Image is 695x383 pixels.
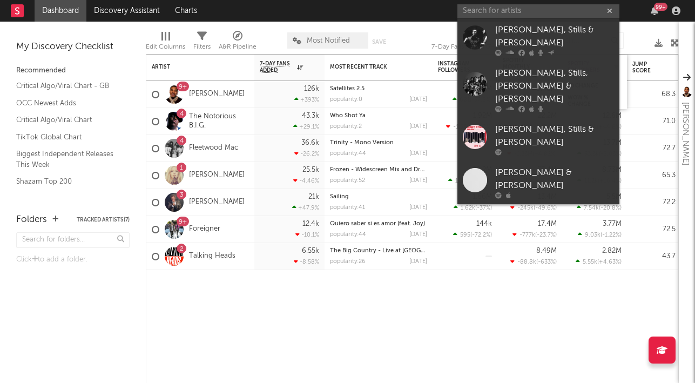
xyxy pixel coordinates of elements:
[453,124,470,130] span: -1.56k
[457,118,619,161] a: [PERSON_NAME], Stills & [PERSON_NAME]
[602,247,622,254] div: 2.82M
[189,252,235,261] a: Talking Heads
[302,220,319,227] div: 12.4k
[576,258,622,265] div: ( )
[16,176,119,187] a: Shazam Top 200
[679,102,692,165] div: [PERSON_NAME]
[330,167,427,173] div: Frozen - Widescreen Mix and Drums
[632,196,676,209] div: 72.2
[517,259,536,265] span: -88.8k
[600,205,620,211] span: -20.8 %
[599,259,620,265] span: +4.63 %
[189,112,249,131] a: The Notorious B.I.G.
[16,232,130,248] input: Search for folders...
[535,205,555,211] span: -49.6 %
[295,231,319,238] div: -10.1 %
[603,220,622,227] div: 3.77M
[585,232,600,238] span: 9.03k
[304,85,319,92] div: 126k
[330,248,613,254] a: The Big Country - Live at [GEOGRAPHIC_DATA], [GEOGRAPHIC_DATA], [GEOGRAPHIC_DATA], [DATE]
[632,142,676,155] div: 72.7
[189,198,245,207] a: [PERSON_NAME]
[193,27,211,58] div: Filters
[330,140,427,146] div: Trinity - Mono Version
[495,67,614,106] div: [PERSON_NAME], Stills, [PERSON_NAME] & [PERSON_NAME]
[16,41,130,53] div: My Discovery Checklist
[632,61,659,74] div: Jump Score
[495,24,614,50] div: [PERSON_NAME], Stills & [PERSON_NAME]
[330,124,362,130] div: popularity: 2
[16,80,119,92] a: Critical Algo/Viral Chart - GB
[189,144,238,153] a: Fleetwood Mac
[632,88,676,101] div: 68.3
[307,37,350,44] span: Most Notified
[330,97,362,103] div: popularity: 0
[308,193,319,200] div: 21k
[330,113,366,119] a: Who Shot Ya
[16,148,119,170] a: Biggest Independent Releases This Week
[651,6,658,15] button: 99+
[330,248,427,254] div: The Big Country - Live at The Agora, Cleveland, OH, 12/18/1978
[454,204,492,211] div: ( )
[538,259,555,265] span: -633 %
[512,231,557,238] div: ( )
[453,96,492,103] div: ( )
[536,247,557,254] div: 8.49M
[431,41,512,53] div: 7-Day Fans Added (7-Day Fans Added)
[632,223,676,236] div: 72.5
[294,150,319,157] div: -26.2 %
[330,178,365,184] div: popularity: 52
[577,204,622,211] div: ( )
[519,232,535,238] span: -777k
[632,169,676,182] div: 65.3
[189,90,245,99] a: [PERSON_NAME]
[302,112,319,119] div: 43.3k
[77,217,130,223] button: Tracked Artists(7)
[409,259,427,265] div: [DATE]
[16,64,130,77] div: Recommended
[330,194,349,200] a: Sailing
[517,205,534,211] span: -245k
[472,232,490,238] span: -72.2 %
[189,225,220,234] a: Foreigner
[632,250,676,263] div: 43.7
[302,166,319,173] div: 25.5k
[330,151,366,157] div: popularity: 44
[16,114,119,126] a: Critical Algo/Viral Chart
[330,194,427,200] div: Sailing
[602,232,620,238] span: -1.22 %
[330,167,432,173] a: Frozen - Widescreen Mix and Drums
[294,96,319,103] div: +393 %
[409,97,427,103] div: [DATE]
[495,123,614,149] div: [PERSON_NAME], Stills & [PERSON_NAME]
[457,4,619,18] input: Search for artists
[438,61,476,73] div: Instagram Followers
[330,221,427,227] div: Quiero saber si es amor (feat. Joy)
[537,232,555,238] span: -23.7 %
[476,220,492,227] div: 144k
[584,205,599,211] span: 7.54k
[146,27,185,58] div: Edit Columns
[583,259,597,265] span: 5.55k
[16,131,119,143] a: TikTok Global Chart
[409,232,427,238] div: [DATE]
[431,27,512,58] div: 7-Day Fans Added (7-Day Fans Added)
[455,178,470,184] span: 1.56k
[16,97,119,109] a: OCC Newest Adds
[457,62,619,118] a: [PERSON_NAME], Stills, [PERSON_NAME] & [PERSON_NAME]
[330,86,427,92] div: Satellites 2.5
[293,177,319,184] div: -4.46 %
[632,115,676,128] div: 71.0
[457,18,619,62] a: [PERSON_NAME], Stills & [PERSON_NAME]
[301,139,319,146] div: 36.6k
[409,151,427,157] div: [DATE]
[152,64,233,70] div: Artist
[16,213,47,226] div: Folders
[477,205,490,211] span: -37 %
[510,258,557,265] div: ( )
[448,177,492,184] div: ( )
[293,123,319,130] div: +29.1 %
[654,3,667,11] div: 99 +
[146,41,185,53] div: Edit Columns
[330,140,394,146] a: Trinity - Mono Version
